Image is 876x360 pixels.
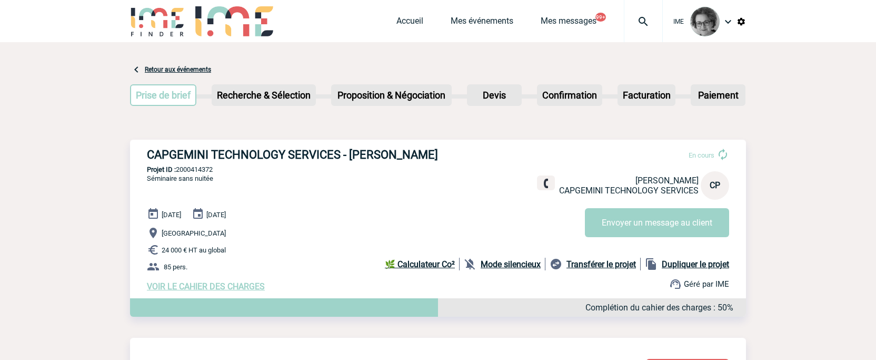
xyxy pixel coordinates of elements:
a: Mes messages [541,16,596,31]
a: VOIR LE CAHIER DES CHARGES [147,281,265,291]
span: 24 000 € HT au global [162,246,226,254]
b: Dupliquer le projet [662,259,729,269]
a: Retour aux événements [145,66,211,73]
p: Recherche & Sélection [213,85,315,105]
p: Facturation [619,85,675,105]
b: Transférer le projet [566,259,636,269]
img: IME-Finder [130,6,185,36]
span: CP [710,180,720,190]
button: Envoyer un message au client [585,208,729,237]
p: Devis [468,85,521,105]
b: Mode silencieux [481,259,541,269]
p: Proposition & Négociation [332,85,451,105]
span: En cours [689,151,714,159]
span: Géré par IME [684,279,729,289]
span: [DATE] [206,211,226,219]
img: fixe.png [541,179,551,188]
span: 85 pers. [164,263,187,271]
a: 🌿 Calculateur Co² [385,258,460,270]
p: Prise de brief [131,85,195,105]
a: Accueil [396,16,423,31]
p: Paiement [692,85,744,105]
span: [GEOGRAPHIC_DATA] [162,229,226,237]
p: 2000414372 [130,166,746,173]
button: 99+ [595,13,606,22]
span: IME [673,18,684,25]
img: 101028-0.jpg [690,7,720,36]
img: file_copy-black-24dp.png [645,258,658,270]
span: [DATE] [162,211,181,219]
span: Séminaire sans nuitée [147,174,213,182]
img: support.png [669,278,682,290]
h3: CAPGEMINI TECHNOLOGY SERVICES - [PERSON_NAME] [147,148,463,161]
b: Projet ID : [147,166,176,173]
span: [PERSON_NAME] [635,176,699,186]
a: Mes événements [451,16,513,31]
span: CAPGEMINI TECHNOLOGY SERVICES [559,186,699,196]
p: Confirmation [538,85,601,105]
b: 🌿 Calculateur Co² [385,259,455,269]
